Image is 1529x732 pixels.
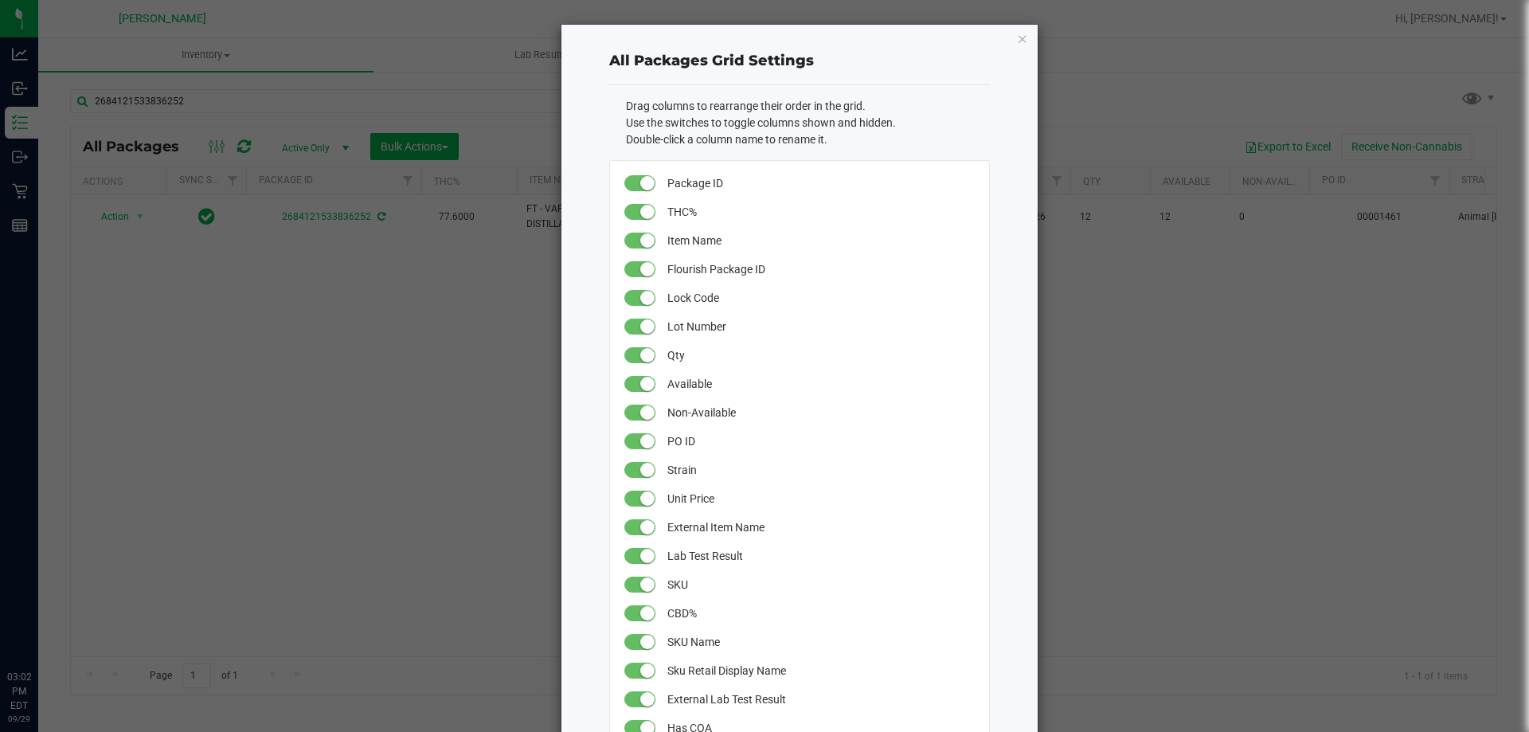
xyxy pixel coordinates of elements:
[667,685,972,714] span: External Lab Test Result
[626,98,990,115] li: Drag columns to rearrange their order in the grid.
[667,542,972,570] span: Lab Test Result
[667,226,972,255] span: Item Name
[667,312,972,341] span: Lot Number
[667,198,972,226] span: Total THC%
[667,169,972,198] span: Package ID
[667,370,972,398] span: Available
[667,398,972,427] span: Non-Available
[667,341,972,370] span: Qty
[667,656,972,685] span: SKU Retail Display Name
[667,284,972,312] span: Lock Code
[667,628,972,656] span: SKU Name
[667,484,972,513] span: Unit Price
[667,255,972,284] span: Flourish Package ID
[609,50,990,72] div: All Packages Grid Settings
[667,427,972,456] span: PO ID
[626,131,990,148] li: Double-click a column name to rename it.
[16,605,64,652] iframe: Resource center
[626,115,990,131] li: Use the switches to toggle columns shown and hidden.
[667,456,972,484] span: Strain
[667,570,972,599] span: SKU
[667,513,972,542] span: External Item Name
[667,599,972,628] span: Total CBD%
